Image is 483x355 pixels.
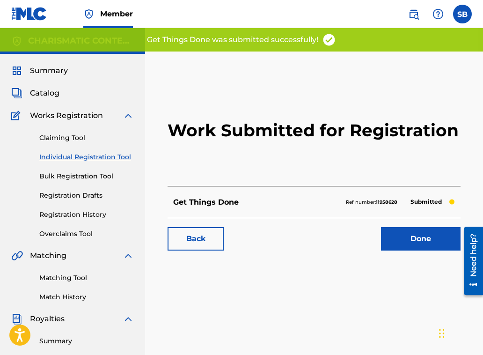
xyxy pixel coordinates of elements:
span: Matching [30,250,66,261]
a: Matching Tool [39,273,134,283]
img: search [408,8,419,20]
img: access [322,33,336,47]
strong: 11958628 [376,199,397,205]
img: Matching [11,250,23,261]
a: Claiming Tool [39,133,134,143]
img: Works Registration [11,110,23,121]
a: CatalogCatalog [11,88,59,99]
img: expand [123,110,134,121]
a: Registration Drafts [39,191,134,200]
a: Overclaims Tool [39,229,134,239]
a: Individual Registration Tool [39,152,134,162]
span: Summary [30,65,68,76]
a: Done [381,227,461,251]
div: Help [429,5,447,23]
div: User Menu [453,5,472,23]
a: Back [168,227,224,251]
a: Summary [39,336,134,346]
img: Top Rightsholder [83,8,95,20]
p: Get Things Done [173,197,239,208]
span: Member [100,8,133,19]
a: Registration History [39,210,134,220]
span: Works Registration [30,110,103,121]
h2: Work Submitted for Registration [168,75,461,186]
iframe: Chat Widget [436,310,483,355]
img: Summary [11,65,22,76]
img: help [432,8,444,20]
span: Catalog [30,88,59,99]
iframe: Resource Center [457,223,483,299]
img: Catalog [11,88,22,99]
a: SummarySummary [11,65,68,76]
img: expand [123,313,134,325]
a: Public Search [404,5,423,23]
p: Get Things Done was submitted successfully! [147,34,318,45]
img: expand [123,250,134,261]
img: Royalties [11,313,22,325]
p: Submitted [406,195,446,208]
img: MLC Logo [11,7,47,21]
a: Bulk Registration Tool [39,171,134,181]
span: Royalties [30,313,65,325]
p: Ref number: [346,198,397,207]
a: Match History [39,292,134,302]
div: Drag [439,319,445,348]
